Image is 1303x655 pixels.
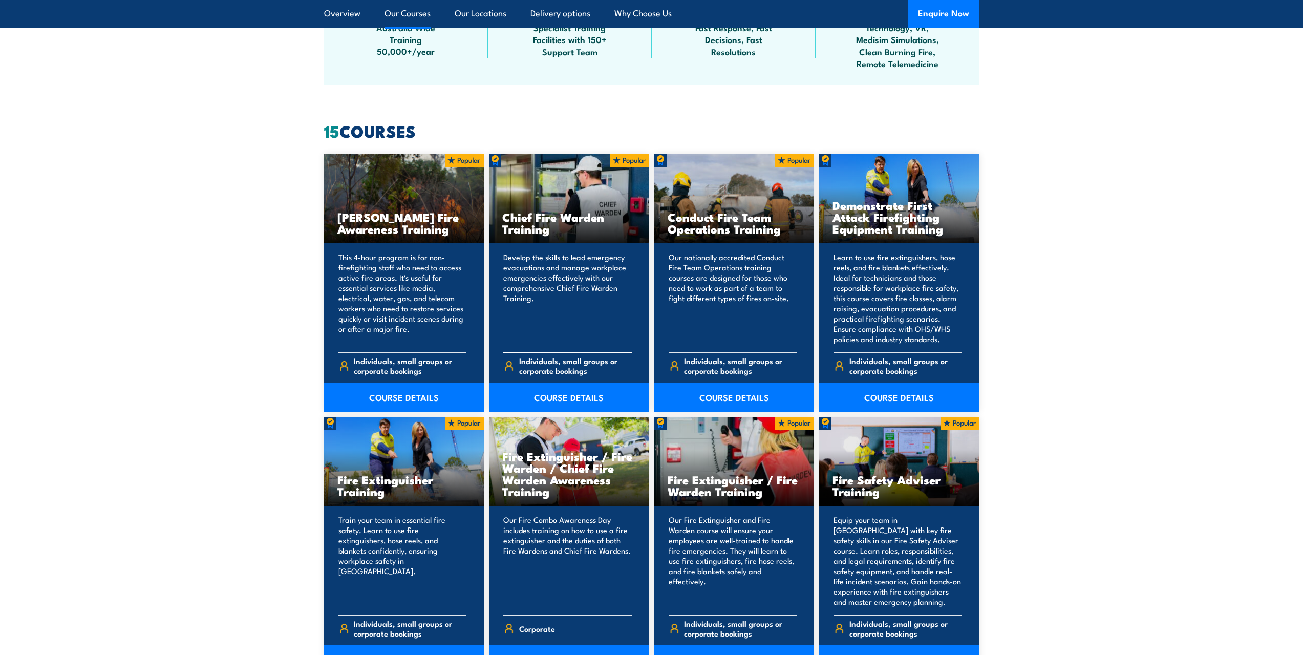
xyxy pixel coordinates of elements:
[684,619,797,638] span: Individuals, small groups or corporate bookings
[668,211,801,235] h3: Conduct Fire Team Operations Training
[324,123,979,138] h2: COURSES
[503,515,632,607] p: Our Fire Combo Awareness Day includes training on how to use a fire extinguisher and the duties o...
[324,118,339,143] strong: 15
[502,211,636,235] h3: Chief Fire Warden Training
[668,474,801,497] h3: Fire Extinguisher / Fire Warden Training
[834,252,962,344] p: Learn to use fire extinguishers, hose reels, and fire blankets effectively. Ideal for technicians...
[832,199,966,235] h3: Demonstrate First Attack Firefighting Equipment Training
[832,474,966,497] h3: Fire Safety Adviser Training
[354,356,466,375] span: Individuals, small groups or corporate bookings
[669,515,797,607] p: Our Fire Extinguisher and Fire Warden course will ensure your employees are well-trained to handl...
[654,383,815,412] a: COURSE DETAILS
[849,356,962,375] span: Individuals, small groups or corporate bookings
[684,356,797,375] span: Individuals, small groups or corporate bookings
[524,22,616,57] span: Specialist Training Facilities with 150+ Support Team
[849,619,962,638] span: Individuals, small groups or corporate bookings
[338,252,467,344] p: This 4-hour program is for non-firefighting staff who need to access active fire areas. It's usef...
[502,450,636,497] h3: Fire Extinguisher / Fire Warden / Chief Fire Warden Awareness Training
[489,383,649,412] a: COURSE DETAILS
[354,619,466,638] span: Individuals, small groups or corporate bookings
[819,383,979,412] a: COURSE DETAILS
[519,621,555,637] span: Corporate
[503,252,632,344] p: Develop the skills to lead emergency evacuations and manage workplace emergencies effectively wit...
[360,22,452,57] span: Australia Wide Training 50,000+/year
[338,515,467,607] p: Train your team in essential fire safety. Learn to use fire extinguishers, hose reels, and blanke...
[337,474,471,497] h3: Fire Extinguisher Training
[851,22,944,70] span: Technology, VR, Medisim Simulations, Clean Burning Fire, Remote Telemedicine
[519,356,632,375] span: Individuals, small groups or corporate bookings
[688,22,780,57] span: Fast Response, Fast Decisions, Fast Resolutions
[324,383,484,412] a: COURSE DETAILS
[669,252,797,344] p: Our nationally accredited Conduct Fire Team Operations training courses are designed for those wh...
[834,515,962,607] p: Equip your team in [GEOGRAPHIC_DATA] with key fire safety skills in our Fire Safety Adviser cours...
[337,211,471,235] h3: [PERSON_NAME] Fire Awareness Training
